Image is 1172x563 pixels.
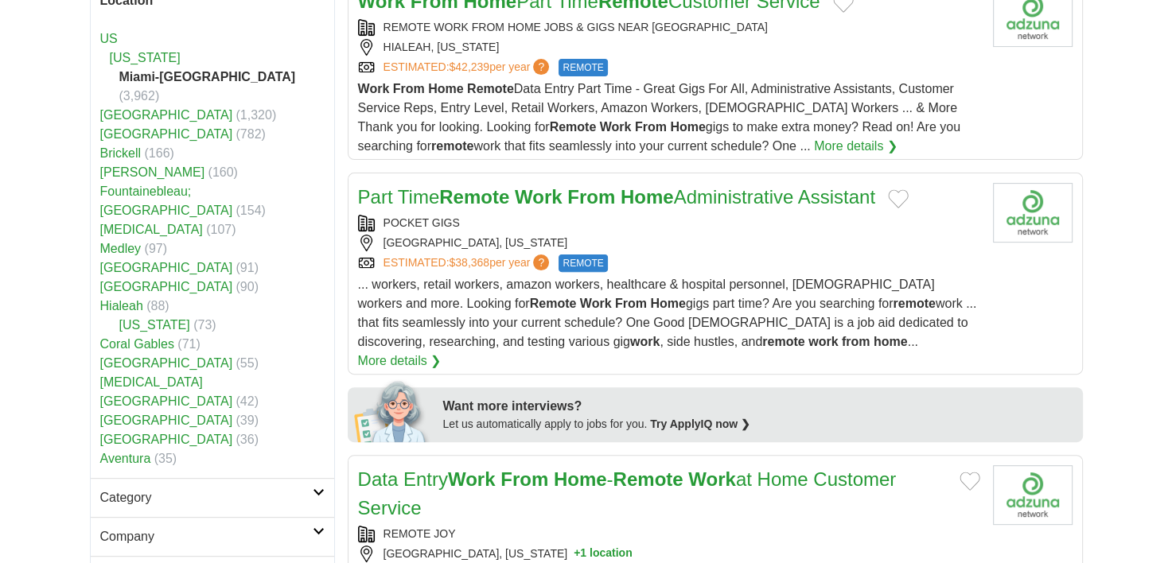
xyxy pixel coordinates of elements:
a: [GEOGRAPHIC_DATA] [100,280,233,293]
strong: From [393,82,425,95]
a: [GEOGRAPHIC_DATA] [100,433,233,446]
div: [GEOGRAPHIC_DATA], [US_STATE] [358,546,980,562]
span: Data Entry Part Time - Great Gigs For All, Administrative Assistants, Customer Service Reps, Entr... [358,82,960,153]
div: [GEOGRAPHIC_DATA], [US_STATE] [358,235,980,251]
strong: From [500,468,548,490]
span: (39) [236,414,259,427]
a: Aventura [100,452,151,465]
span: (1,320) [236,108,277,122]
strong: Remote [439,186,509,208]
span: + [574,546,580,562]
a: Coral Gables [100,337,174,351]
strong: from [842,335,870,348]
strong: Home [670,120,705,134]
strong: From [567,186,615,208]
strong: Work [600,120,632,134]
span: (71) [177,337,200,351]
strong: work [630,335,660,348]
a: Try ApplyIQ now ❯ [650,417,750,430]
span: (154) [236,204,266,217]
strong: From [635,120,667,134]
button: Add to favorite jobs [888,189,909,208]
strong: home [874,335,908,348]
span: (160) [208,165,238,179]
span: (73) [193,318,216,332]
strong: remote [762,335,804,348]
span: (3,962) [119,89,160,103]
a: More details ❯ [358,351,442,371]
a: [GEOGRAPHIC_DATA] [100,127,233,141]
span: (97) [145,242,167,255]
a: [GEOGRAPHIC_DATA] [100,414,233,427]
span: (107) [206,223,236,236]
span: $38,368 [449,256,489,269]
a: Brickell [100,146,142,160]
strong: Remote [550,120,597,134]
h2: Company [100,527,313,546]
a: Category [91,478,334,517]
div: Let us automatically apply to jobs for you. [443,416,1073,433]
strong: remote [893,297,935,310]
strong: Work [448,468,496,490]
a: Part TimeRemote Work From HomeAdministrative Assistant [358,186,875,208]
a: ESTIMATED:$42,239per year? [384,59,553,76]
a: ESTIMATED:$38,368per year? [384,254,553,272]
a: [US_STATE] [110,51,181,64]
img: apply-iq-scientist.png [354,379,431,442]
span: (88) [146,299,169,313]
span: REMOTE [559,254,607,272]
strong: Work [358,82,390,95]
div: REMOTE JOY [358,526,980,542]
span: (166) [145,146,174,160]
strong: Home [428,82,463,95]
span: ? [533,254,549,270]
a: Medley [100,242,142,255]
a: Hialeah [100,299,143,313]
span: ... workers, retail workers, amazon workers, healthcare & hospital personnel, [DEMOGRAPHIC_DATA] ... [358,278,977,348]
a: [MEDICAL_DATA][GEOGRAPHIC_DATA] [100,375,233,408]
img: Company logo [993,183,1073,243]
a: [GEOGRAPHIC_DATA] [100,108,233,122]
strong: work [808,335,838,348]
a: [PERSON_NAME] [100,165,205,179]
div: REMOTE WORK FROM HOME JOBS & GIGS NEAR [GEOGRAPHIC_DATA] [358,19,980,36]
strong: Home [650,297,685,310]
a: Company [91,517,334,556]
a: [US_STATE] [119,318,190,332]
a: [GEOGRAPHIC_DATA] [100,356,233,370]
h2: Category [100,488,313,507]
a: [GEOGRAPHIC_DATA] [100,261,233,274]
strong: Remote [530,297,577,310]
button: +1 location [574,546,633,562]
span: (35) [154,452,177,465]
button: Add to favorite jobs [960,472,980,491]
a: US [100,32,118,45]
div: HIALEAH, [US_STATE] [358,39,980,56]
strong: Home [621,186,674,208]
span: (782) [236,127,266,141]
strong: From [615,297,647,310]
img: Company logo [993,465,1073,525]
a: Data EntryWork From Home-Remote Workat Home Customer Service [358,468,897,518]
span: (90) [236,280,259,293]
span: (91) [236,261,259,274]
span: ? [533,59,549,75]
strong: Work [688,468,736,490]
div: Want more interviews? [443,397,1073,416]
strong: Remote [467,82,514,95]
span: (42) [236,394,259,408]
strong: Remote [613,468,683,490]
a: [MEDICAL_DATA] [100,223,203,236]
span: $42,239 [449,60,489,73]
strong: remote [431,139,473,153]
strong: Work [515,186,563,208]
strong: Miami-[GEOGRAPHIC_DATA] [119,70,296,83]
a: Fountainebleau; [GEOGRAPHIC_DATA] [100,184,233,217]
span: (36) [236,433,259,446]
strong: Home [554,468,607,490]
span: REMOTE [559,59,607,76]
div: POCKET GIGS [358,215,980,231]
span: (55) [236,356,259,370]
strong: Work [580,297,612,310]
a: More details ❯ [814,137,897,156]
